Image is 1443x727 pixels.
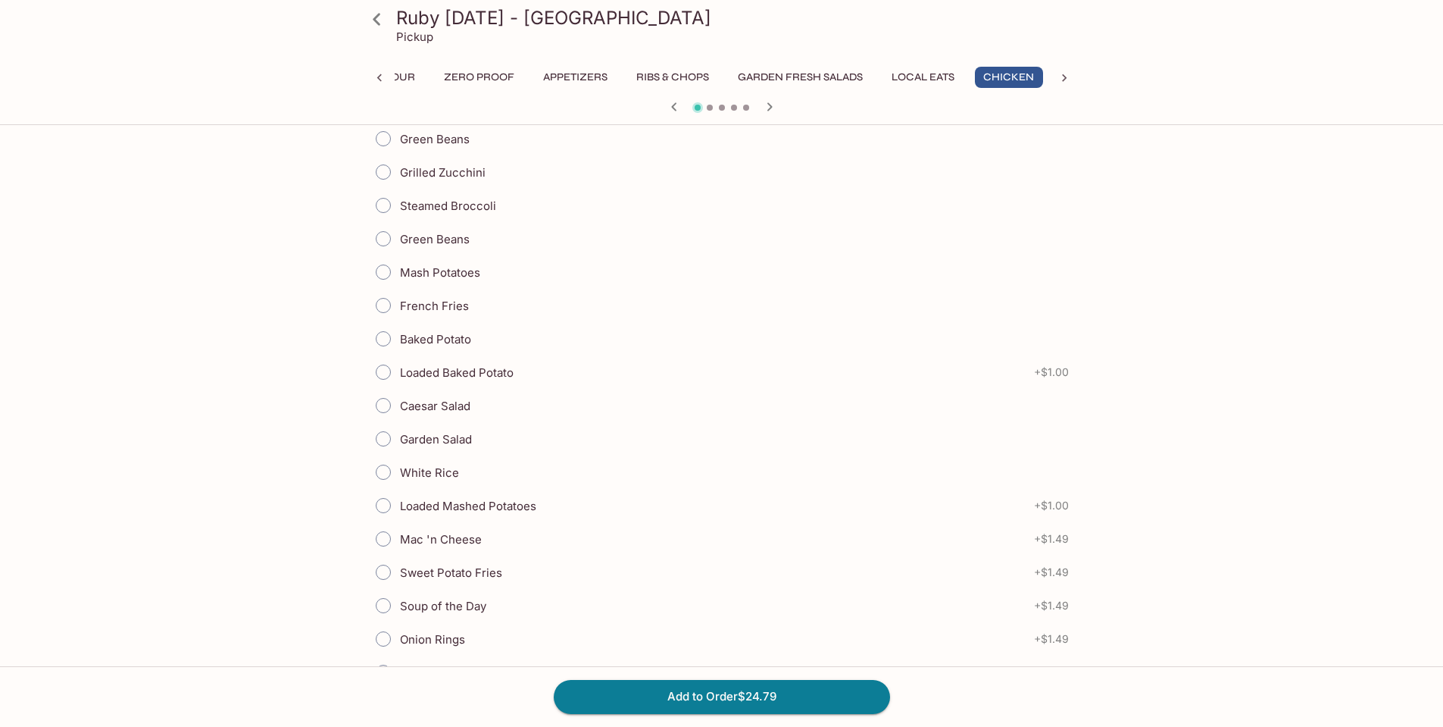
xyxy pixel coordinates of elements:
h3: Ruby [DATE] - [GEOGRAPHIC_DATA] [396,6,1073,30]
span: Green Beans [400,232,470,246]
span: Soup of the Day [400,599,486,613]
span: + $1.49 [1034,566,1069,578]
span: Grilled Zucchini [400,165,486,180]
button: Chicken [975,67,1043,88]
span: Green Beans [400,132,470,146]
span: French Fries [400,299,469,313]
span: Steamed Broccoli [400,199,496,213]
button: Garden Fresh Salads [729,67,871,88]
span: Mac 'n Cheese [400,532,482,547]
span: White Rice [400,465,459,480]
span: + $1.00 [1034,366,1069,378]
span: Caesar Salad [400,399,470,413]
button: Ribs & Chops [628,67,717,88]
span: + $1.00 [1034,500,1069,512]
p: Pickup [396,30,433,44]
span: Onion Rings [400,632,465,647]
span: Loaded Baked Potato [400,365,514,380]
span: + $1.49 [1034,633,1069,645]
button: Local Eats [883,67,963,88]
span: Mash Potatoes [400,265,480,280]
span: Sweet Potato Fries [400,566,502,580]
span: + $1.49 [1034,533,1069,545]
span: Garden Salad [400,432,472,447]
span: Tater Tots [400,666,454,680]
button: Zero Proof [436,67,523,88]
span: Baked Potato [400,332,471,346]
button: Add to Order$24.79 [554,680,890,713]
span: + $1.49 [1034,600,1069,612]
button: Appetizers [535,67,616,88]
span: Loaded Mashed Potatoes [400,499,536,513]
